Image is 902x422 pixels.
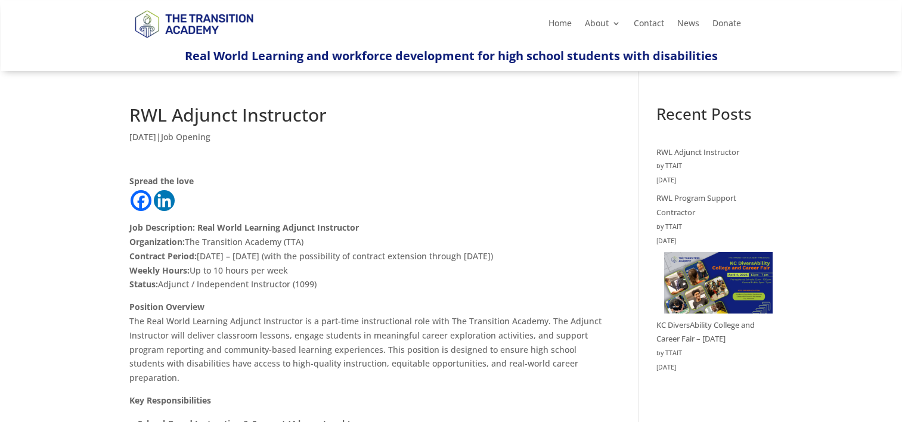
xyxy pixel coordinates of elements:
[154,190,175,211] a: Linkedin
[634,19,664,32] a: Contact
[129,222,359,233] strong: Job Description: Real World Learning Adjunct Instructor
[129,131,156,142] span: [DATE]
[548,19,572,32] a: Home
[129,250,197,262] strong: Contract Period:
[656,106,773,128] h2: Recent Posts
[712,19,741,32] a: Donate
[129,221,603,300] p: The Transition Academy (TTA) [DATE] – [DATE] (with the possibility of contract extension through ...
[656,173,773,188] time: [DATE]
[129,236,185,247] strong: Organization:
[129,130,603,153] p: |
[129,106,603,130] h1: RWL Adjunct Instructor
[129,301,204,312] strong: Position Overview
[129,36,258,47] a: Logo-Noticias
[129,395,211,406] strong: Key Responsibilities
[656,193,736,218] a: RWL Program Support Contractor
[656,319,755,345] a: KC DiversAbility College and Career Fair – [DATE]
[129,2,258,45] img: TTA Brand_TTA Primary Logo_Horizontal_Light BG
[656,220,773,234] div: by TTAIT
[161,131,210,142] a: Job Opening
[129,265,190,276] strong: Weekly Hours:
[129,174,603,188] div: Spread the love
[656,361,773,375] time: [DATE]
[131,190,151,211] a: Facebook
[656,346,773,361] div: by TTAIT
[656,234,773,249] time: [DATE]
[656,147,739,157] a: RWL Adjunct Instructor
[185,48,718,64] span: Real World Learning and workforce development for high school students with disabilities
[129,278,158,290] strong: Status:
[656,159,773,173] div: by TTAIT
[585,19,621,32] a: About
[129,300,603,393] p: The Real World Learning Adjunct Instructor is a part-time instructional role with The Transition ...
[677,19,699,32] a: News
